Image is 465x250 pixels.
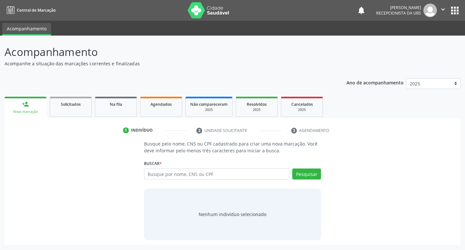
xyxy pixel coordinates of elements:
[346,78,404,86] p: Ano de acompanhamento
[61,102,81,107] span: Solicitados
[292,168,321,179] button: Pesquisar
[357,6,366,15] button: notifications
[144,140,321,154] p: Busque pelo nome, CNS ou CPF cadastrado para criar uma nova marcação. Você deve informar pelo men...
[144,158,162,168] label: Buscar
[247,102,267,107] span: Resolvidos
[449,5,460,16] button: apps
[241,107,273,112] div: 2025
[110,102,122,107] span: Na fila
[437,4,449,17] button: 
[150,102,172,107] span: Agendados
[2,23,51,36] a: Acompanhamento
[199,211,266,218] div: Nenhum indivíduo selecionado
[22,101,29,108] div: person_add
[17,7,56,13] span: Central de Marcação
[123,127,129,133] div: 1
[5,44,324,60] p: Acompanhamento
[190,102,228,107] span: Não compareceram
[291,102,313,107] span: Cancelados
[376,10,421,16] span: Recepcionista da UBS
[9,109,42,114] div: Nova marcação
[423,4,437,17] img: img
[286,107,318,112] div: 2025
[190,107,228,112] div: 2025
[5,60,324,67] p: Acompanhe a situação das marcações correntes e finalizadas
[376,5,421,10] div: [PERSON_NAME]
[439,6,447,13] i: 
[131,127,153,133] div: Indivíduo
[5,5,56,16] a: Central de Marcação
[144,168,290,179] input: Busque por nome, CNS ou CPF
